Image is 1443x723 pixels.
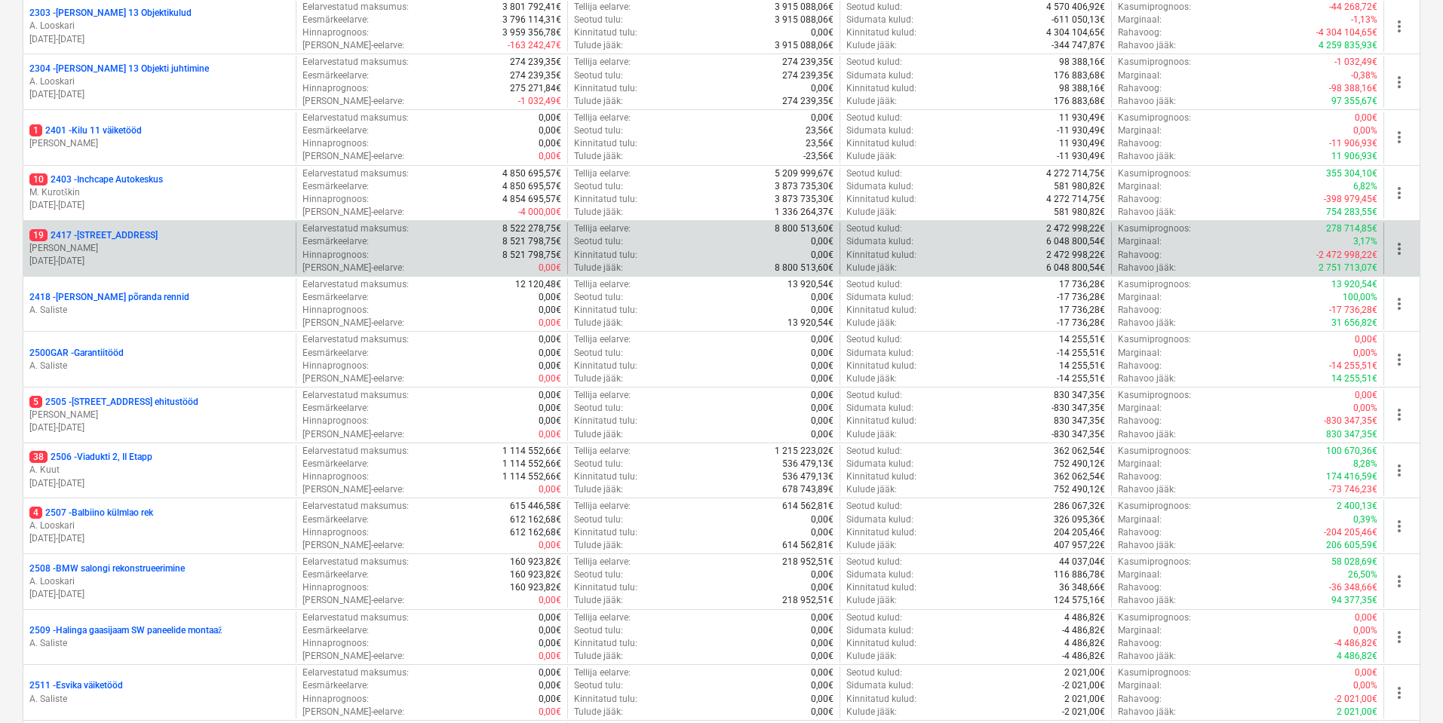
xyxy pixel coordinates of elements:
[29,229,290,268] div: 192417 -[STREET_ADDRESS][PERSON_NAME][DATE]-[DATE]
[1355,389,1377,402] p: 0,00€
[29,124,42,136] span: 1
[1054,95,1105,108] p: 176 883,68€
[846,39,897,52] p: Kulude jääk :
[846,262,897,274] p: Kulude jääk :
[302,124,369,137] p: Eesmärkeelarve :
[29,33,290,46] p: [DATE] - [DATE]
[29,347,290,372] div: 2500GAR -GarantiitöödA. Saliste
[302,193,369,206] p: Hinnaprognoos :
[574,249,637,262] p: Kinnitatud tulu :
[1118,26,1162,39] p: Rahavoog :
[1059,56,1105,69] p: 98 388,16€
[1118,372,1176,385] p: Rahavoo jääk :
[846,249,916,262] p: Kinnitatud kulud :
[846,137,916,150] p: Kinnitatud kulud :
[1118,56,1191,69] p: Kasumiprognoos :
[302,249,369,262] p: Hinnaprognoos :
[539,402,561,415] p: 0,00€
[1118,150,1176,163] p: Rahavoo jääk :
[574,95,623,108] p: Tulude jääk :
[574,389,631,402] p: Tellija eelarve :
[1390,73,1408,91] span: more_vert
[29,242,290,255] p: [PERSON_NAME]
[29,693,290,706] p: A. Saliste
[846,112,902,124] p: Seotud kulud :
[302,26,369,39] p: Hinnaprognoos :
[29,679,123,692] p: 2511 - Esvika väiketööd
[29,186,290,199] p: M. Kurotškin
[574,333,631,346] p: Tellija eelarve :
[1054,180,1105,193] p: 581 980,82€
[29,624,290,650] div: 2509 -Halinga gaasijaam SW paneelide montaažA. Saliste
[775,206,834,219] p: 1 336 264,37€
[574,304,637,317] p: Kinnitatud tulu :
[846,150,897,163] p: Kulude jääk :
[29,137,290,150] p: [PERSON_NAME]
[539,333,561,346] p: 0,00€
[1052,39,1105,52] p: -344 747,87€
[29,396,42,408] span: 5
[846,56,902,69] p: Seotud kulud :
[1355,112,1377,124] p: 0,00€
[574,112,631,124] p: Tellija eelarve :
[574,193,637,206] p: Kinnitatud tulu :
[302,389,409,402] p: Eelarvestatud maksumus :
[1057,317,1105,329] p: -17 736,28€
[1118,278,1191,291] p: Kasumiprognoos :
[502,180,561,193] p: 4 850 695,57€
[302,317,404,329] p: [PERSON_NAME]-eelarve :
[1118,222,1191,235] p: Kasumiprognoos :
[1118,39,1176,52] p: Rahavoo jääk :
[1329,360,1377,372] p: -14 255,51€
[29,396,198,409] p: 2505 - [STREET_ADDRESS] ehitustööd
[29,173,163,186] p: 2403 - Inchcape Autokeskus
[846,317,897,329] p: Kulude jääk :
[1118,333,1191,346] p: Kasumiprognoos :
[539,317,561,329] p: 0,00€
[302,333,409,346] p: Eelarvestatud maksumus :
[1118,206,1176,219] p: Rahavoo jääk :
[302,82,369,95] p: Hinnaprognoos :
[1118,69,1162,82] p: Marginaal :
[510,56,561,69] p: 274 239,35€
[1316,249,1377,262] p: -2 472 998,22€
[1046,235,1105,248] p: 6 048 800,54€
[302,372,404,385] p: [PERSON_NAME]-eelarve :
[1390,351,1408,369] span: more_vert
[846,69,913,82] p: Sidumata kulud :
[574,137,637,150] p: Kinnitatud tulu :
[29,507,153,519] p: 2507 - Balbiino külmlao rek
[539,112,561,124] p: 0,00€
[1118,317,1176,329] p: Rahavoo jääk :
[1351,69,1377,82] p: -0,38%
[29,347,124,360] p: 2500GAR - Garantiitööd
[29,464,290,476] p: A. Kuut
[788,278,834,291] p: 13 920,54€
[29,637,290,650] p: A. Saliste
[539,360,561,372] p: 0,00€
[29,75,290,88] p: A. Looskari
[574,291,623,304] p: Seotud tulu :
[803,150,834,163] p: -23,56€
[29,291,189,304] p: 2418 - [PERSON_NAME] põranda rennid
[574,235,623,248] p: Seotud tulu :
[1331,317,1377,329] p: 31 656,82€
[1351,14,1377,26] p: -1,13%
[574,69,623,82] p: Seotud tulu :
[1390,128,1408,146] span: more_vert
[518,206,561,219] p: -4 000,00€
[1390,517,1408,535] span: more_vert
[1118,193,1162,206] p: Rahavoog :
[1331,150,1377,163] p: 11 906,93€
[29,255,290,268] p: [DATE] - [DATE]
[302,14,369,26] p: Eesmärkeelarve :
[1118,82,1162,95] p: Rahavoog :
[1329,304,1377,317] p: -17 736,28€
[302,304,369,317] p: Hinnaprognoos :
[1118,137,1162,150] p: Rahavoog :
[846,206,897,219] p: Kulude jääk :
[302,1,409,14] p: Eelarvestatud maksumus :
[502,249,561,262] p: 8 521 798,75€
[1390,406,1408,424] span: more_vert
[846,389,902,402] p: Seotud kulud :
